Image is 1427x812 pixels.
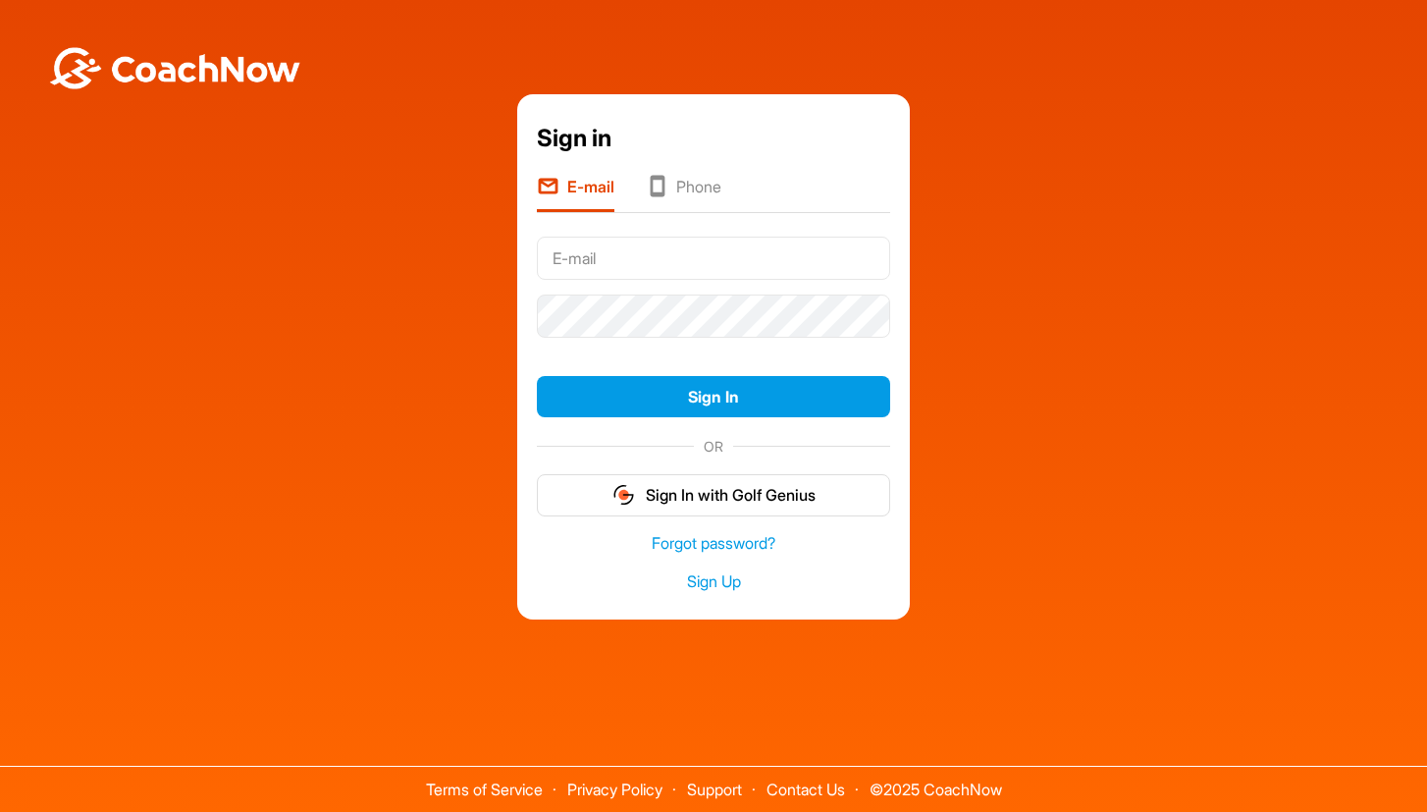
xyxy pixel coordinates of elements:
li: Phone [646,175,721,212]
a: Forgot password? [537,532,890,555]
span: © 2025 CoachNow [860,767,1012,797]
a: Terms of Service [426,780,543,799]
div: Sign in [537,121,890,156]
img: gg_logo [611,483,636,507]
a: Contact Us [766,780,845,799]
a: Privacy Policy [567,780,662,799]
button: Sign In with Golf Genius [537,474,890,516]
a: Sign Up [537,570,890,593]
span: OR [694,436,733,457]
a: Support [687,780,742,799]
button: Sign In [537,376,890,418]
input: E-mail [537,237,890,280]
img: BwLJSsUCoWCh5upNqxVrqldRgqLPVwmV24tXu5FoVAoFEpwwqQ3VIfuoInZCoVCoTD4vwADAC3ZFMkVEQFDAAAAAElFTkSuQmCC [47,47,302,89]
li: E-mail [537,175,614,212]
